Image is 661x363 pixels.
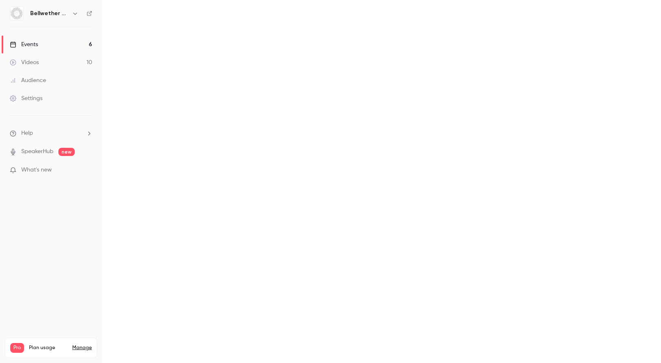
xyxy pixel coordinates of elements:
[10,129,92,138] li: help-dropdown-opener
[29,345,67,351] span: Plan usage
[10,7,23,20] img: Bellwether Coffee
[58,148,75,156] span: new
[30,9,69,18] h6: Bellwether Coffee
[10,343,24,353] span: Pro
[10,76,46,85] div: Audience
[10,40,38,49] div: Events
[21,129,33,138] span: Help
[10,94,42,102] div: Settings
[82,167,92,174] iframe: Noticeable Trigger
[72,345,92,351] a: Manage
[10,58,39,67] div: Videos
[21,147,53,156] a: SpeakerHub
[21,166,52,174] span: What's new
